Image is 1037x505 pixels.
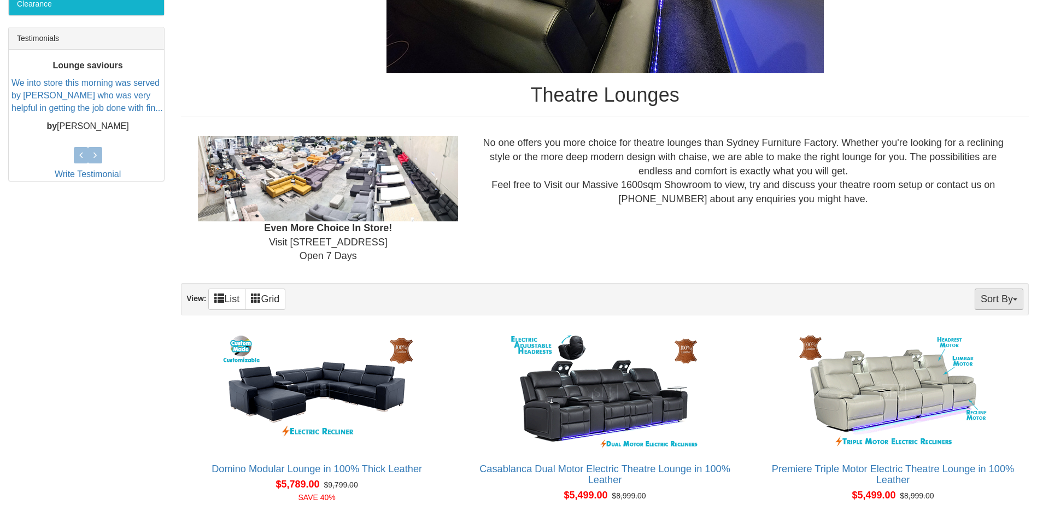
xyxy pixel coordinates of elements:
[9,27,164,50] div: Testimonials
[198,136,458,221] img: Showroom
[975,289,1023,310] button: Sort By
[190,136,466,263] div: Visit [STREET_ADDRESS] Open 7 Days
[181,84,1029,106] h1: Theatre Lounges
[276,479,320,490] span: $5,789.00
[795,332,992,453] img: Premiere Triple Motor Electric Theatre Lounge in 100% Leather
[212,463,422,474] a: Domino Modular Lounge in 100% Thick Leather
[612,491,646,500] del: $8,999.00
[466,136,1020,207] div: No one offers you more choice for theatre lounges than Sydney Furniture Factory. Whether you're l...
[772,463,1014,485] a: Premiere Triple Motor Electric Theatre Lounge in 100% Leather
[11,78,163,113] a: We into store this morning was served by [PERSON_NAME] who was very helpful in getting the job do...
[564,490,607,501] span: $5,499.00
[46,121,57,131] b: by
[900,491,934,500] del: $8,999.00
[11,120,164,133] p: [PERSON_NAME]
[507,332,704,453] img: Casablanca Dual Motor Electric Theatre Lounge in 100% Leather
[53,61,123,70] b: Lounge saviours
[208,289,245,310] a: List
[852,490,895,501] span: $5,499.00
[55,169,121,179] a: Write Testimonial
[324,480,358,489] del: $9,799.00
[219,332,415,453] img: Domino Modular Lounge in 100% Thick Leather
[298,493,336,502] font: SAVE 40%
[245,289,285,310] a: Grid
[264,222,392,233] b: Even More Choice In Store!
[186,294,206,303] strong: View:
[479,463,730,485] a: Casablanca Dual Motor Electric Theatre Lounge in 100% Leather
